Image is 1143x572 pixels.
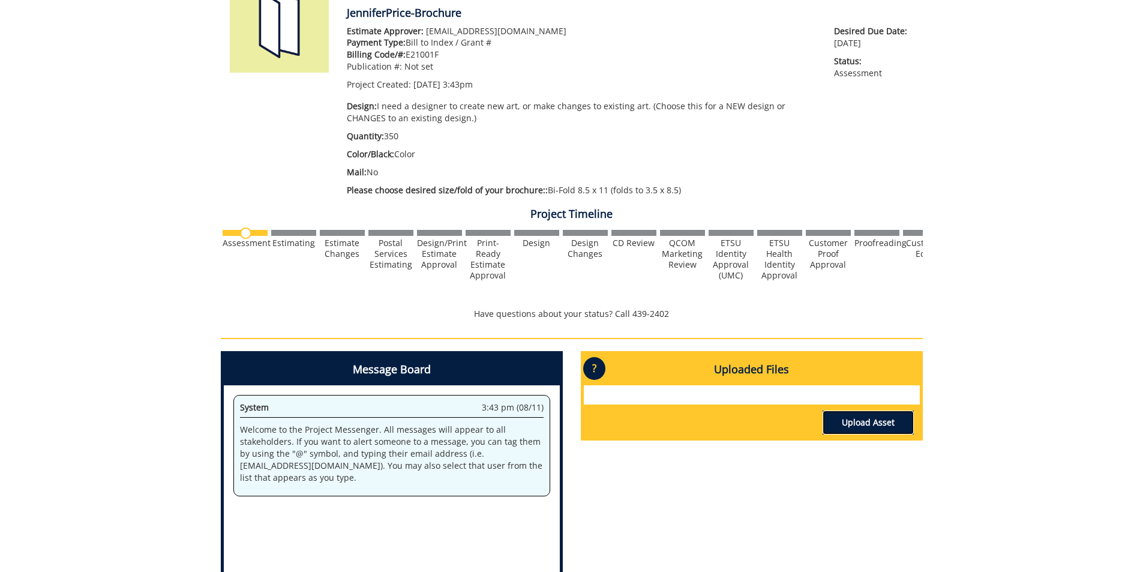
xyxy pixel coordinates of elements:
h4: Uploaded Files [584,354,920,385]
div: QCOM Marketing Review [660,238,705,270]
p: ? [583,357,605,380]
span: Payment Type: [347,37,406,48]
span: Color/Black: [347,148,394,160]
p: Assessment [834,55,913,79]
div: Customer Edits [903,238,948,259]
span: Status: [834,55,913,67]
p: 350 [347,130,817,142]
div: ETSU Identity Approval (UMC) [709,238,754,281]
span: 3:43 pm (08/11) [482,402,544,414]
div: Postal Services Estimating [368,238,413,270]
p: Welcome to the Project Messenger. All messages will appear to all stakeholders. If you want to al... [240,424,544,484]
span: Desired Due Date: [834,25,913,37]
div: Design/Print Estimate Approval [417,238,462,270]
p: Have questions about your status? Call 439-2402 [221,308,923,320]
div: Assessment [223,238,268,248]
span: Publication #: [347,61,402,72]
div: Customer Proof Approval [806,238,851,270]
p: Bill to Index / Grant # [347,37,817,49]
div: CD Review [611,238,656,248]
h4: Message Board [224,354,560,385]
div: Design [514,238,559,248]
span: Not set [404,61,433,72]
p: No [347,166,817,178]
div: Design Changes [563,238,608,259]
span: Mail: [347,166,367,178]
span: Estimate Approver: [347,25,424,37]
div: ETSU Health Identity Approval [757,238,802,281]
p: E21001F [347,49,817,61]
div: Print-Ready Estimate Approval [466,238,511,281]
div: Estimating [271,238,316,248]
div: Proofreading [854,238,899,248]
span: Project Created: [347,79,411,90]
span: Quantity: [347,130,384,142]
p: Color [347,148,817,160]
div: Estimate Changes [320,238,365,259]
p: [EMAIL_ADDRESS][DOMAIN_NAME] [347,25,817,37]
span: Design: [347,100,377,112]
span: Billing Code/#: [347,49,406,60]
p: I need a designer to create new art, or make changes to existing art. (Choose this for a NEW desi... [347,100,817,124]
h4: Project Timeline [221,208,923,220]
a: Upload Asset [823,411,914,435]
span: [DATE] 3:43pm [413,79,473,90]
span: Please choose desired size/fold of your brochure:: [347,184,548,196]
p: Bi-Fold 8.5 x 11 (folds to 3.5 x 8.5) [347,184,817,196]
h4: JenniferPrice-Brochure [347,7,914,19]
img: no [240,227,251,239]
span: System [240,402,269,413]
p: [DATE] [834,25,913,49]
